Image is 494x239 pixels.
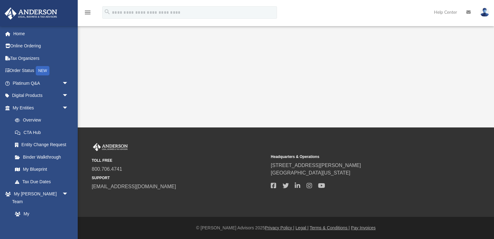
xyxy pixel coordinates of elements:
i: search [104,8,111,15]
small: Headquarters & Operations [271,154,446,160]
div: NEW [36,66,49,75]
img: Anderson Advisors Platinum Portal [3,7,59,20]
a: My Blueprint [9,163,75,176]
a: Digital Productsarrow_drop_down [4,89,78,102]
a: Legal | [296,225,309,230]
div: © [PERSON_NAME] Advisors 2025 [78,225,494,231]
a: Online Ordering [4,40,78,52]
small: SUPPORT [92,175,266,181]
small: TOLL FREE [92,158,266,163]
a: 800.706.4741 [92,166,122,172]
a: [GEOGRAPHIC_DATA][US_STATE] [271,170,350,175]
span: arrow_drop_down [62,188,75,201]
img: User Pic [480,8,489,17]
a: Terms & Conditions | [310,225,350,230]
a: Entity Change Request [9,139,78,151]
a: menu [84,12,91,16]
a: Home [4,27,78,40]
a: My [PERSON_NAME] Teamarrow_drop_down [4,188,75,208]
a: CTA Hub [9,126,78,139]
span: arrow_drop_down [62,77,75,90]
a: [EMAIL_ADDRESS][DOMAIN_NAME] [92,184,176,189]
i: menu [84,9,91,16]
span: arrow_drop_down [62,102,75,114]
a: Overview [9,114,78,127]
span: arrow_drop_down [62,89,75,102]
a: Privacy Policy | [265,225,294,230]
a: My [PERSON_NAME] Team [9,208,72,236]
a: My Entitiesarrow_drop_down [4,102,78,114]
a: [STREET_ADDRESS][PERSON_NAME] [271,163,361,168]
img: Anderson Advisors Platinum Portal [92,143,129,151]
a: Pay Invoices [351,225,376,230]
a: Tax Organizers [4,52,78,65]
a: Order StatusNEW [4,65,78,77]
a: Tax Due Dates [9,175,78,188]
a: Platinum Q&Aarrow_drop_down [4,77,78,89]
a: Binder Walkthrough [9,151,78,163]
